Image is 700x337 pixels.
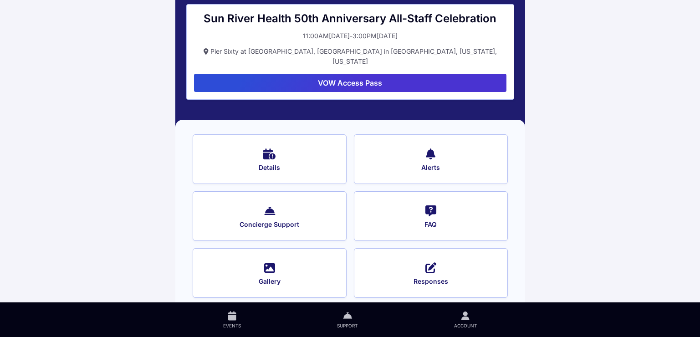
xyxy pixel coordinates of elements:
[366,163,496,172] span: Alerts
[194,31,506,41] button: 11:00AM[DATE]-3:00PM[DATE]
[194,74,506,92] button: VOW Access Pass
[193,191,347,241] button: Concierge Support
[353,31,398,41] div: 3:00PM[DATE]
[194,46,506,66] button: Pier Sixty at [GEOGRAPHIC_DATA], [GEOGRAPHIC_DATA] in [GEOGRAPHIC_DATA], [US_STATE], [US_STATE]
[205,220,334,229] span: Concierge Support
[223,322,241,329] span: Events
[366,277,496,286] span: Responses
[193,134,347,184] button: Details
[303,31,350,41] div: 11:00AM[DATE]
[337,322,358,329] span: Support
[354,248,508,298] button: Responses
[205,163,334,172] span: Details
[354,134,508,184] button: Alerts
[354,191,508,241] button: FAQ
[193,248,347,298] button: Gallery
[366,220,496,229] span: FAQ
[289,302,406,337] a: Support
[205,277,334,286] span: Gallery
[406,302,525,337] a: Account
[175,302,289,337] a: Events
[210,47,497,65] span: Pier Sixty at [GEOGRAPHIC_DATA], [GEOGRAPHIC_DATA] in [GEOGRAPHIC_DATA], [US_STATE], [US_STATE]
[194,12,506,26] div: Sun River Health 50th Anniversary All-Staff Celebration
[454,322,477,329] span: Account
